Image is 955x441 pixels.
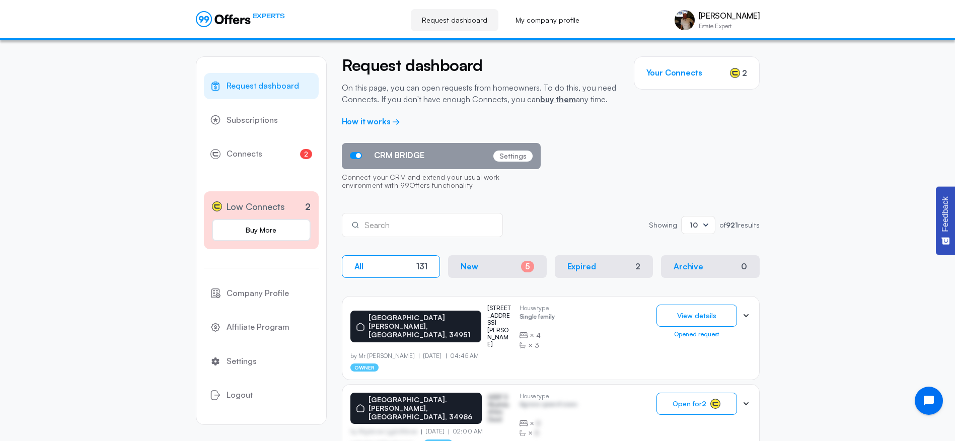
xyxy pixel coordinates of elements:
[536,418,541,428] span: B
[540,94,576,104] a: buy them
[419,352,446,359] p: [DATE]
[742,67,747,79] span: 2
[661,255,760,278] button: Archive0
[699,11,760,21] p: [PERSON_NAME]
[675,10,695,30] img: scott markowitz
[369,396,476,421] p: [GEOGRAPHIC_DATA]. [PERSON_NAME], [GEOGRAPHIC_DATA], 34986
[487,305,511,348] p: [STREET_ADDRESS][PERSON_NAME]
[416,262,427,271] div: 131
[726,220,738,229] strong: 921
[204,314,319,340] a: Affiliate Program
[350,428,422,435] p: by Afgdsrwe Ljgjkdfsbvas
[936,186,955,255] button: Feedback - Show survey
[449,428,483,435] p: 02:00 AM
[520,313,555,323] p: Single family
[342,255,440,278] button: All131
[504,9,591,31] a: My company profile
[448,255,547,278] button: New5
[196,11,285,27] a: EXPERTS
[204,382,319,408] button: Logout
[227,114,278,127] span: Subscriptions
[305,200,311,213] p: 2
[227,287,289,300] span: Company Profile
[520,401,577,410] p: Agrwsv qwervf oiuns
[535,340,539,350] span: 3
[212,219,311,241] a: Buy More
[555,255,653,278] button: Expired2
[461,262,478,271] p: New
[741,262,747,271] div: 0
[374,151,424,160] span: CRM BRIDGE
[520,340,555,350] div: ×
[204,107,319,133] a: Subscriptions
[649,222,677,229] p: Showing
[521,261,534,272] div: 5
[520,330,555,340] div: ×
[350,352,419,359] p: by Mr [PERSON_NAME]
[227,148,262,161] span: Connects
[204,141,319,167] a: Connects2
[674,262,703,271] p: Archive
[567,262,596,271] p: Expired
[204,280,319,307] a: Company Profile
[369,314,476,339] p: [GEOGRAPHIC_DATA][PERSON_NAME], [GEOGRAPHIC_DATA], 34951
[446,352,479,359] p: 04:45 AM
[535,428,539,438] span: B
[536,330,541,340] span: 4
[646,68,702,78] h3: Your Connects
[673,400,706,408] span: Open for
[350,363,379,372] p: owner
[635,262,640,271] div: 2
[719,222,760,229] p: of results
[300,149,312,159] span: 2
[227,355,257,368] span: Settings
[227,321,289,334] span: Affiliate Program
[699,23,760,29] p: Estate Expert
[227,389,253,402] span: Logout
[941,196,950,232] span: Feedback
[342,169,541,195] p: Connect your CRM and extend your usual work environment with 99Offers functionality
[227,80,299,93] span: Request dashboard
[656,305,737,327] button: View details
[253,11,285,21] span: EXPERTS
[520,418,577,428] div: ×
[342,56,619,74] h2: Request dashboard
[702,399,706,408] strong: 2
[204,348,319,375] a: Settings
[690,220,698,229] span: 10
[204,73,319,99] a: Request dashboard
[656,331,737,338] div: Opened request
[354,262,364,271] p: All
[520,393,577,400] p: House type
[342,82,619,105] p: On this page, you can open requests from homeowners. To do this, you need Connects. If you don't ...
[411,9,498,31] a: Request dashboard
[520,305,555,312] p: House type
[488,394,511,423] p: ASDF S Sfasfdasfdas Dasd
[493,151,533,162] p: Settings
[226,199,285,214] span: Low Connects
[421,428,449,435] p: [DATE]
[656,393,737,415] button: Open for2
[520,428,577,438] div: ×
[342,116,401,126] a: How it works →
